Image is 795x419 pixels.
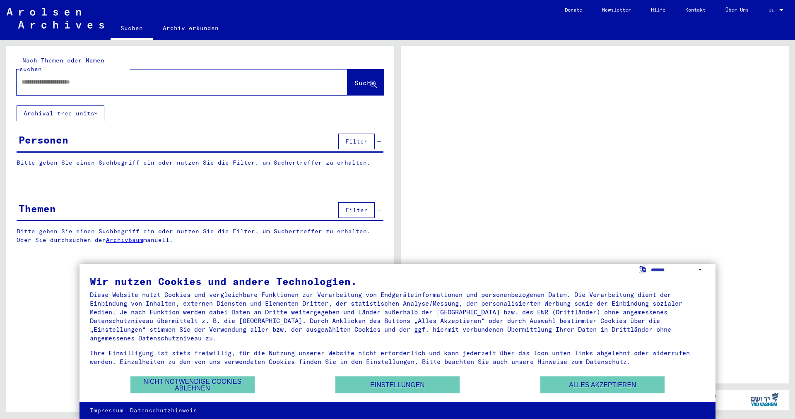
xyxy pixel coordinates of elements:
[153,18,229,38] a: Archiv erkunden
[335,376,460,393] button: Einstellungen
[17,227,384,244] p: Bitte geben Sie einen Suchbegriff ein oder nutzen Sie die Filter, um Suchertreffer zu erhalten. O...
[338,134,375,149] button: Filter
[540,376,665,393] button: Alles akzeptieren
[7,8,104,29] img: Arolsen_neg.svg
[749,389,780,410] img: yv_logo.png
[106,236,143,244] a: Archivbaum
[19,201,56,216] div: Themen
[90,407,123,415] a: Impressum
[90,276,705,286] div: Wir nutzen Cookies und andere Technologien.
[651,264,705,276] select: Sprache auswählen
[130,376,255,393] button: Nicht notwendige Cookies ablehnen
[17,105,104,121] button: Archival tree units
[90,349,705,366] div: Ihre Einwilligung ist stets freiwillig, für die Nutzung unserer Website nicht erforderlich und ka...
[345,206,368,214] span: Filter
[345,138,368,145] span: Filter
[354,79,375,87] span: Suche
[347,69,384,95] button: Suche
[90,290,705,342] div: Diese Website nutzt Cookies und vergleichbare Funktionen zur Verarbeitung von Endgeräteinformatio...
[19,132,68,147] div: Personen
[768,7,778,13] span: DE
[111,18,153,40] a: Suchen
[638,265,647,273] label: Sprache auswählen
[130,407,197,415] a: Datenschutzhinweis
[338,202,375,218] button: Filter
[19,57,104,73] mat-label: Nach Themen oder Namen suchen
[17,158,383,167] p: Bitte geben Sie einen Suchbegriff ein oder nutzen Sie die Filter, um Suchertreffer zu erhalten.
